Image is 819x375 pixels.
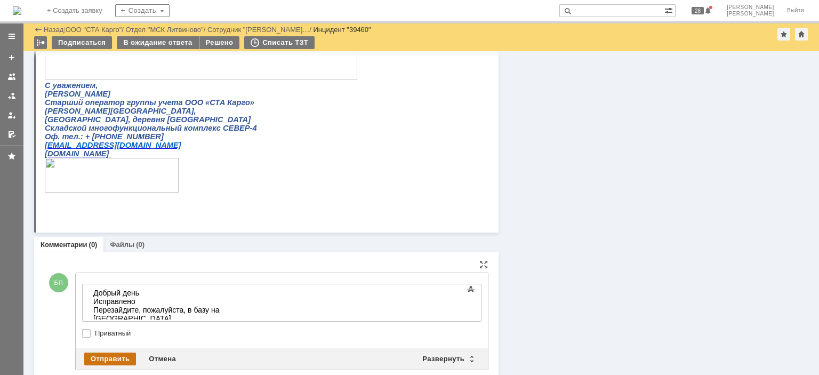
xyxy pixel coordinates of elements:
span: 28 [692,7,704,14]
a: Отдел "МСК Литвиново" [126,26,204,34]
a: Создать заявку [3,49,20,66]
div: Сделать домашней страницей [795,28,808,41]
div: (0) [136,241,144,249]
span: [PERSON_NAME] [727,11,774,17]
a: Сотрудник "[PERSON_NAME]… [207,26,309,34]
div: На всю страницу [479,260,488,269]
a: Заявки в моей ответственности [3,87,20,105]
img: logo [13,6,21,15]
div: Работа с массовостью [34,36,47,49]
a: Перейти на домашнюю страницу [13,6,21,15]
label: Приватный [95,329,479,338]
span: Расширенный поиск [664,5,675,15]
div: (0) [89,241,98,249]
div: | [63,25,65,33]
span: БП [49,273,68,292]
div: Перезайдите, пожалуйста, в базу на [GEOGRAPHIC_DATA] [4,21,156,38]
span: Показать панель инструментов [464,283,477,296]
div: / [66,26,126,34]
a: Комментарии [41,241,87,249]
a: Файлы [110,241,134,249]
a: Мои заявки [3,107,20,124]
div: Создать [115,4,170,17]
span: [PERSON_NAME] [727,4,774,11]
a: ООО "СТА Карго" [66,26,122,34]
div: Добавить в избранное [777,28,790,41]
div: / [126,26,207,34]
div: / [207,26,314,34]
div: Инцидент "39460" [314,26,371,34]
a: Назад [44,26,63,34]
a: Мои согласования [3,126,20,143]
div: Добрый день [4,4,156,13]
a: Заявки на командах [3,68,20,85]
div: Исправлено [4,13,156,21]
